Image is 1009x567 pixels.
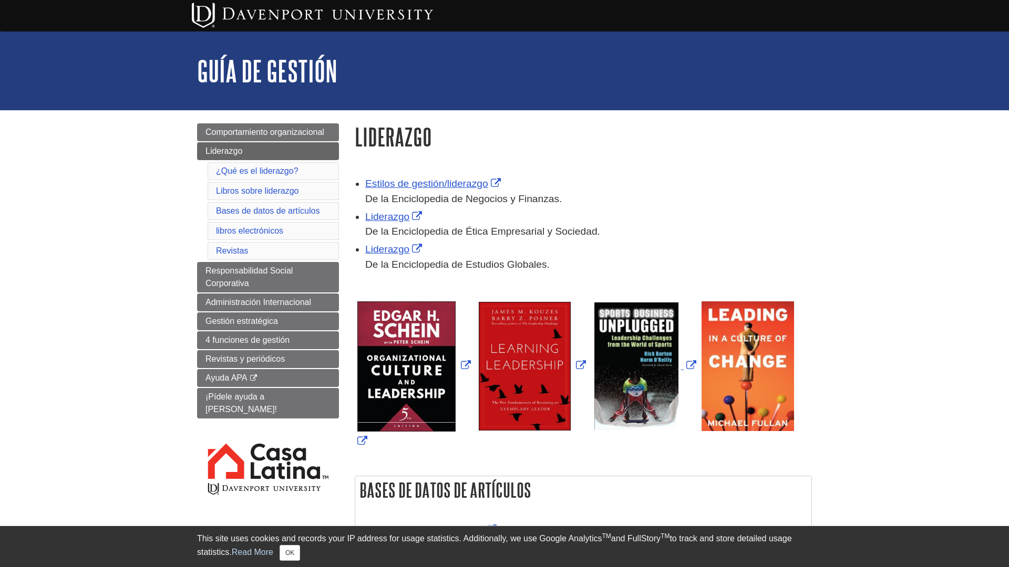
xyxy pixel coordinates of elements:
[365,224,812,239] div: De la Enciclopedia de Ética Empresarial y Sociedad.
[476,360,589,371] a: Link opens in new window
[355,360,473,371] a: Link opens in new window
[197,532,812,561] div: This site uses cookies and records your IP address for usage statistics. Additionally, we use Goo...
[197,369,339,387] a: Ayuda APA
[197,123,339,141] a: Comportamiento organizacional
[216,206,320,215] a: Bases de datos de artículos
[355,123,812,150] h1: Liderazgo
[232,548,273,556] a: Read More
[365,211,425,222] a: Link opens in new window
[205,317,278,325] span: Gestión estratégica
[197,262,339,292] a: Responsabilidad Social Corporativa
[205,354,285,363] span: Revistas y periódicos
[216,246,248,255] a: Revistas
[197,350,339,368] a: Revistas y periódicos
[197,312,339,330] a: Gestión estratégica
[205,298,311,307] span: Administración Internacional
[355,476,811,504] h2: Bases de datos de artículos
[602,532,611,540] sup: TM
[355,360,797,447] a: Link opens in new window
[197,142,339,160] a: Liderazgo
[205,146,242,155] span: Liderazgo
[192,3,433,28] img: Davenport University
[365,178,503,189] a: Link opens in new window
[205,266,293,288] span: Responsabilidad Social Corporativa
[371,524,499,535] a: Link opens in new window
[205,335,290,344] span: 4 funciones de gestión
[365,244,425,255] a: Link opens in new window
[365,257,812,272] div: De la Enciclopedia de Estudios Globales.
[216,186,298,195] a: Libros sobre liderazgo
[205,392,277,414] span: ¡Pídele ayuda a [PERSON_NAME]!
[205,373,247,382] span: Ayuda APA
[197,388,339,418] a: ¡Pídele ayuda a [PERSON_NAME]!
[205,128,324,136] span: Comportamiento organizacional
[216,226,283,235] a: libros electrónicos
[661,532,670,540] sup: TM
[592,360,699,371] a: Link opens in new window
[197,55,337,87] a: Guía de Gestión
[365,192,812,207] div: De la Enciclopedia de Negocios y Finanzas.
[197,331,339,349] a: 4 funciones de gestión
[197,293,339,311] a: Administración Internacional
[216,166,298,175] a: ¿Qué es el liderazgo?
[249,375,258,382] i: This link opens in a new window
[280,545,300,561] button: Close
[197,123,339,514] div: Guide Page Menu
